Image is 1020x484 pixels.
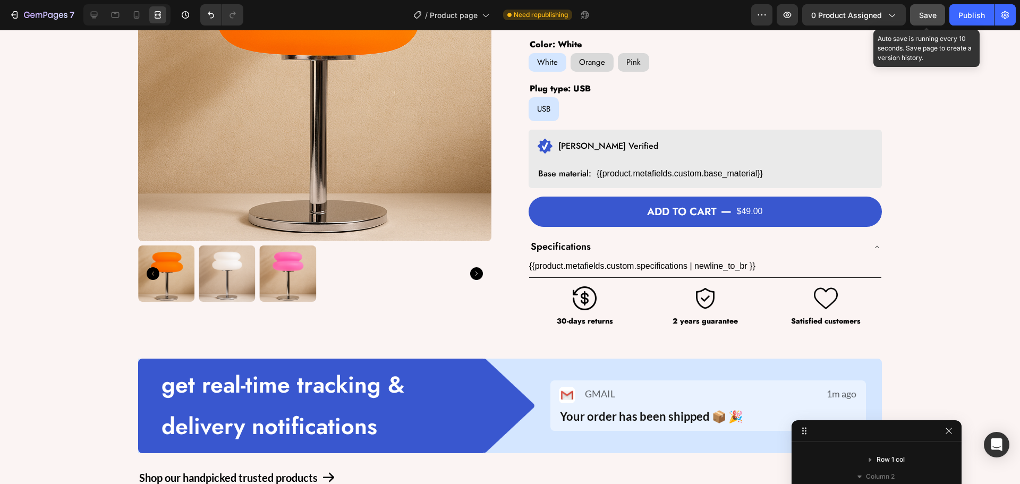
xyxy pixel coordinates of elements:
img: gempages_580094193100129028-11fa3aa7-258e-4a0c-abf5-1e6e65dabcde.png [481,329,534,423]
p: 2 years guarantee [650,287,760,296]
span: USB [537,73,550,85]
button: Add to cart [529,167,882,197]
div: Open Intercom Messenger [984,432,1009,457]
p: Satisfied customers [771,287,881,296]
p: 30-days returns [530,287,640,296]
legend: Plug type: USB [529,53,592,65]
p: get real-time tracking & delivery notifications [161,335,482,417]
legend: Color: White [529,9,583,21]
button: Carousel Next Arrow [470,237,483,250]
button: 7 [4,4,79,26]
button: Save [910,4,945,26]
span: Pink [626,27,641,38]
span: / [425,10,428,21]
span: Column 2 [866,471,895,482]
p: 7 [70,9,74,21]
span: Product page [430,10,478,21]
p: Base material: [538,139,591,149]
span: Row 1 col [877,454,905,465]
div: {{product.metafields.custom.specifications | newline_to_br }} [529,231,881,241]
span: Need republishing [514,10,568,20]
p: Shop our handpicked trusted products [139,441,318,454]
p: [PERSON_NAME] Verified [558,111,658,121]
button: 0 product assigned [802,4,906,26]
div: Add to cart [647,176,717,189]
p: 1m ago [713,358,856,370]
span: Orange [579,27,605,38]
span: 0 product assigned [811,10,882,21]
span: White [537,27,558,38]
p: Specifications [531,211,591,223]
p: GMAIL [585,358,615,370]
div: $49.00 [736,173,764,191]
img: gempages_580094193100129028-eccdcc04-557d-40d1-9979-a2d7bb162af2.png [693,257,717,281]
button: Carousel Back Arrow [147,237,159,250]
img: gempages_580094193100129028-17212480-9244-4e15-a5f7-497690dcd53b.png [573,257,597,281]
p: Your order has been shipped 📦 🎉 [560,380,856,394]
div: {{product.metafields.custom.base_material}} [597,139,763,149]
button: Publish [949,4,994,26]
div: Undo/Redo [200,4,243,26]
div: Publish [958,10,985,21]
img: gempages_580094193100129028-c85be2d4-e4d6-4b04-8317-1a05b66ae592.png [537,108,553,124]
span: Save [919,11,937,20]
img: gempages_580094193100129028-405ff8b3-9244-4a8e-914d-61992d3ddb5e.png [559,357,575,373]
img: gempages_580094193100129028-88bec071-f660-4b6a-aad9-bfc6b22e70af.png [814,257,838,281]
